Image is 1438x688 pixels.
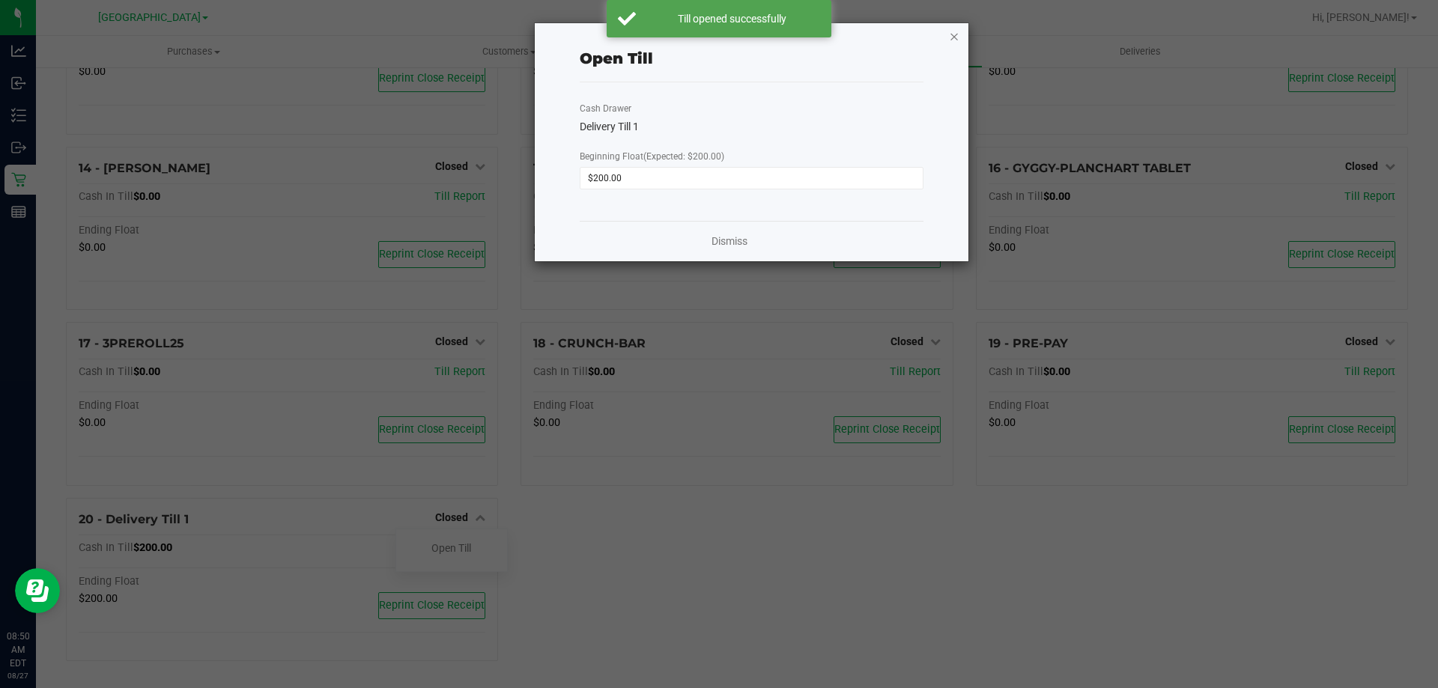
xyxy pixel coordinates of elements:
div: Till opened successfully [644,11,820,26]
span: Beginning Float [580,151,724,162]
label: Cash Drawer [580,102,631,115]
div: Delivery Till 1 [580,119,923,135]
a: Dismiss [712,234,747,249]
iframe: Resource center [15,568,60,613]
span: (Expected: $200.00) [643,151,724,162]
div: Open Till [580,47,653,70]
